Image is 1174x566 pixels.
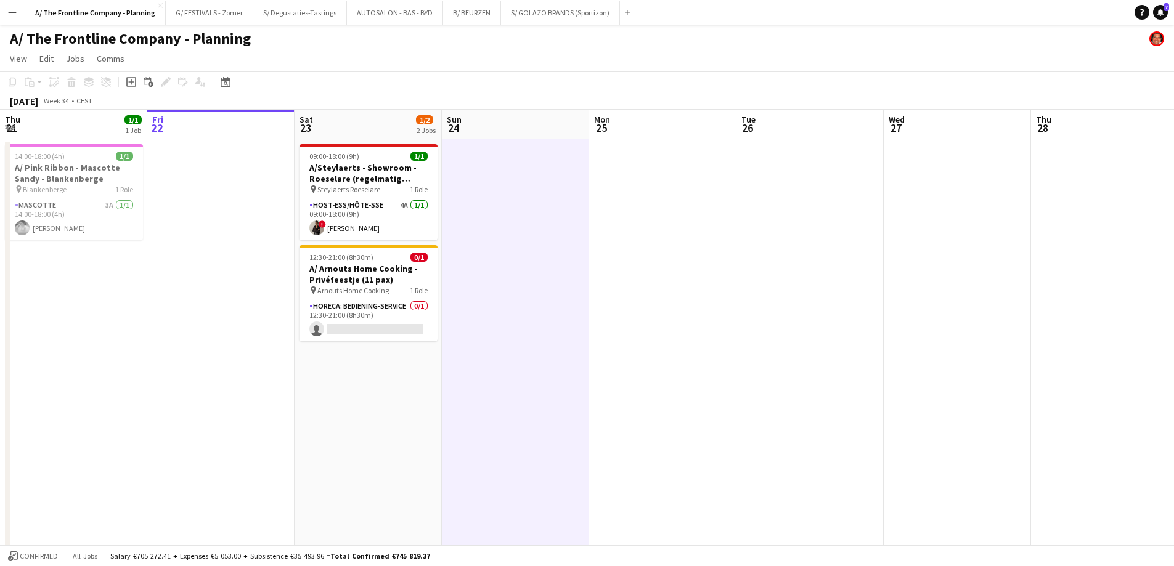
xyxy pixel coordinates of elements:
[1153,5,1168,20] a: 7
[23,185,67,194] span: Blankenberge
[110,551,430,560] div: Salary €705 272.41 + Expenses €5 053.00 + Subsistence €35 493.96 =
[97,53,124,64] span: Comms
[5,51,32,67] a: View
[125,126,141,135] div: 1 Job
[5,162,143,184] h3: A/ Pink Ribbon - Mascotte Sandy - Blankenberge
[300,299,438,341] app-card-role: Horeca: Bediening-Service0/112:30-21:00 (8h30m)
[5,144,143,240] app-job-card: 14:00-18:00 (4h)1/1A/ Pink Ribbon - Mascotte Sandy - Blankenberge Blankenberge1 RoleMascotte3A1/1...
[5,114,20,125] span: Thu
[416,115,433,124] span: 1/2
[447,114,462,125] span: Sun
[39,53,54,64] span: Edit
[347,1,443,25] button: AUTOSALON - BAS - BYD
[300,114,313,125] span: Sat
[41,96,71,105] span: Week 34
[10,53,27,64] span: View
[61,51,89,67] a: Jobs
[70,551,100,560] span: All jobs
[410,152,428,161] span: 1/1
[1034,121,1051,135] span: 28
[116,152,133,161] span: 1/1
[6,549,60,563] button: Confirmed
[300,162,438,184] h3: A/Steylaerts - Showroom - Roeselare (regelmatig terugkerende opdracht)
[309,253,373,262] span: 12:30-21:00 (8h30m)
[66,53,84,64] span: Jobs
[501,1,620,25] button: S/ GOLAZO BRANDS (Sportizon)
[443,1,501,25] button: B/ BEURZEN
[298,121,313,135] span: 23
[1036,114,1051,125] span: Thu
[410,185,428,194] span: 1 Role
[330,551,430,560] span: Total Confirmed €745 819.37
[740,121,756,135] span: 26
[317,286,389,295] span: Arnouts Home Cooking
[124,115,142,124] span: 1/1
[594,114,610,125] span: Mon
[92,51,129,67] a: Comms
[1149,31,1164,46] app-user-avatar: Peter Desart
[150,121,163,135] span: 22
[741,114,756,125] span: Tue
[10,95,38,107] div: [DATE]
[76,96,92,105] div: CEST
[417,126,436,135] div: 2 Jobs
[410,286,428,295] span: 1 Role
[300,263,438,285] h3: A/ Arnouts Home Cooking - Privéfeestje (11 pax)
[20,552,58,560] span: Confirmed
[35,51,59,67] a: Edit
[25,1,166,25] button: A/ The Frontline Company - Planning
[253,1,347,25] button: S/ Degustaties-Tastings
[410,253,428,262] span: 0/1
[300,144,438,240] app-job-card: 09:00-18:00 (9h)1/1A/Steylaerts - Showroom - Roeselare (regelmatig terugkerende opdracht) Steylae...
[309,152,359,161] span: 09:00-18:00 (9h)
[319,220,326,228] span: !
[115,185,133,194] span: 1 Role
[445,121,462,135] span: 24
[300,245,438,341] app-job-card: 12:30-21:00 (8h30m)0/1A/ Arnouts Home Cooking - Privéfeestje (11 pax) Arnouts Home Cooking1 RoleH...
[592,121,610,135] span: 25
[887,121,905,135] span: 27
[317,185,380,194] span: Steylaerts Roeselare
[300,198,438,240] app-card-role: Host-ess/Hôte-sse4A1/109:00-18:00 (9h)![PERSON_NAME]
[15,152,65,161] span: 14:00-18:00 (4h)
[10,30,251,48] h1: A/ The Frontline Company - Planning
[166,1,253,25] button: G/ FESTIVALS - Zomer
[152,114,163,125] span: Fri
[889,114,905,125] span: Wed
[3,121,20,135] span: 21
[5,198,143,240] app-card-role: Mascotte3A1/114:00-18:00 (4h)[PERSON_NAME]
[1164,3,1169,11] span: 7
